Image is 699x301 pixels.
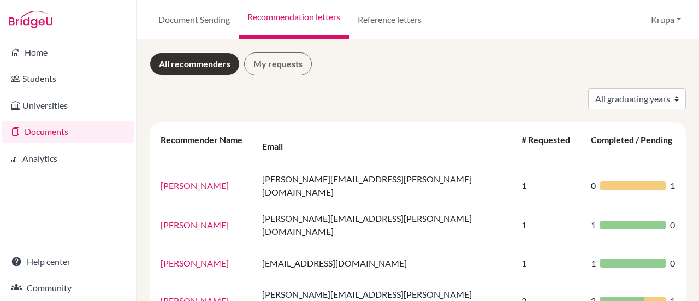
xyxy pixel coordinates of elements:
[591,179,596,192] span: 0
[515,205,585,245] td: 1
[522,134,570,158] div: # Requested
[256,166,514,205] td: [PERSON_NAME][EMAIL_ADDRESS][PERSON_NAME][DOMAIN_NAME]
[244,52,312,75] a: My requests
[591,257,596,270] span: 1
[591,134,672,158] div: Completed / Pending
[670,219,675,232] span: 0
[2,277,134,299] a: Community
[2,95,134,116] a: Universities
[2,147,134,169] a: Analytics
[9,11,52,28] img: Bridge-U
[256,245,514,281] td: [EMAIL_ADDRESS][DOMAIN_NAME]
[670,179,675,192] span: 1
[515,245,585,281] td: 1
[515,166,585,205] td: 1
[670,257,675,270] span: 0
[2,251,134,273] a: Help center
[161,258,229,268] a: [PERSON_NAME]
[262,141,294,151] div: Email
[150,52,240,75] a: All recommenders
[2,68,134,90] a: Students
[2,42,134,63] a: Home
[161,220,229,230] a: [PERSON_NAME]
[256,205,514,245] td: [PERSON_NAME][EMAIL_ADDRESS][PERSON_NAME][DOMAIN_NAME]
[161,134,242,158] div: Recommender Name
[2,121,134,143] a: Documents
[161,180,229,191] a: [PERSON_NAME]
[591,219,596,232] span: 1
[646,9,686,30] button: Krupa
